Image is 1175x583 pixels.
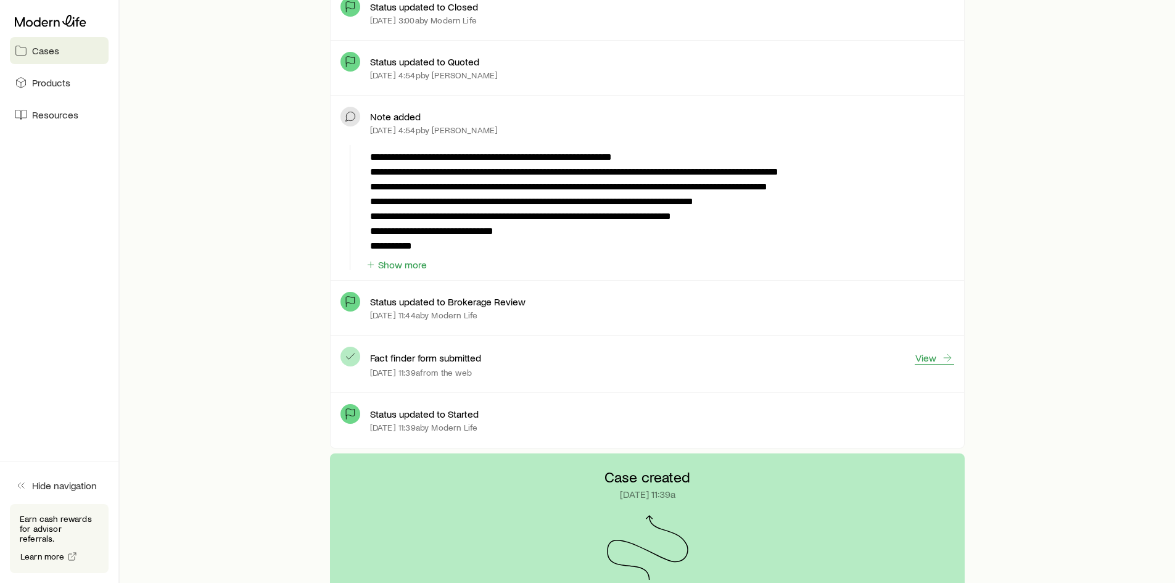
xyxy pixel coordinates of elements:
[10,37,109,64] a: Cases
[370,125,498,135] p: [DATE] 4:54p by [PERSON_NAME]
[370,70,498,80] p: [DATE] 4:54p by [PERSON_NAME]
[10,504,109,573] div: Earn cash rewards for advisor referrals.Learn more
[370,352,481,364] p: Fact finder form submitted
[604,468,690,486] p: Case created
[370,423,477,432] p: [DATE] 11:39a by Modern Life
[32,109,78,121] span: Resources
[620,488,675,500] p: [DATE] 11:39a
[20,514,99,544] p: Earn cash rewards for advisor referrals.
[370,1,478,13] p: Status updated to Closed
[370,15,477,25] p: [DATE] 3:00a by Modern Life
[370,56,479,68] p: Status updated to Quoted
[32,479,97,492] span: Hide navigation
[365,259,427,271] button: Show more
[370,110,421,123] p: Note added
[10,69,109,96] a: Products
[370,408,479,420] p: Status updated to Started
[370,296,526,308] p: Status updated to Brokerage Review
[32,44,59,57] span: Cases
[20,552,65,561] span: Learn more
[32,76,70,89] span: Products
[10,472,109,499] button: Hide navigation
[370,310,477,320] p: [DATE] 11:44a by Modern Life
[10,101,109,128] a: Resources
[915,351,954,365] a: View
[370,368,472,378] p: [DATE] 11:39a from the web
